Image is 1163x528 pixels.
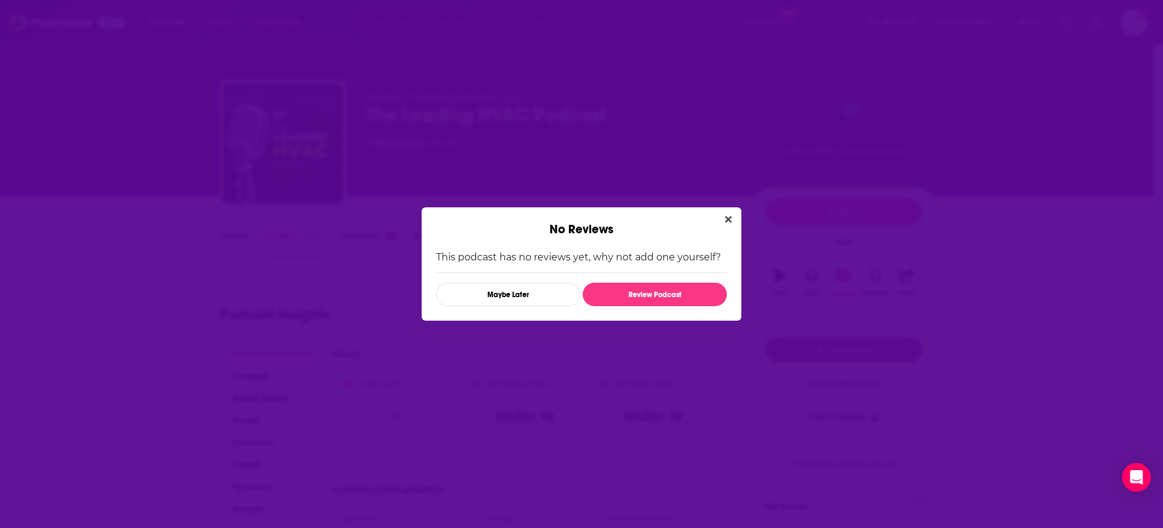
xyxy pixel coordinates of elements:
[422,207,741,237] div: No Reviews
[583,283,727,306] button: Review Podcast
[720,212,737,227] button: Close
[1122,463,1151,492] div: Open Intercom Messenger
[436,251,727,263] p: This podcast has no reviews yet, why not add one yourself?
[436,283,580,306] button: Maybe Later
